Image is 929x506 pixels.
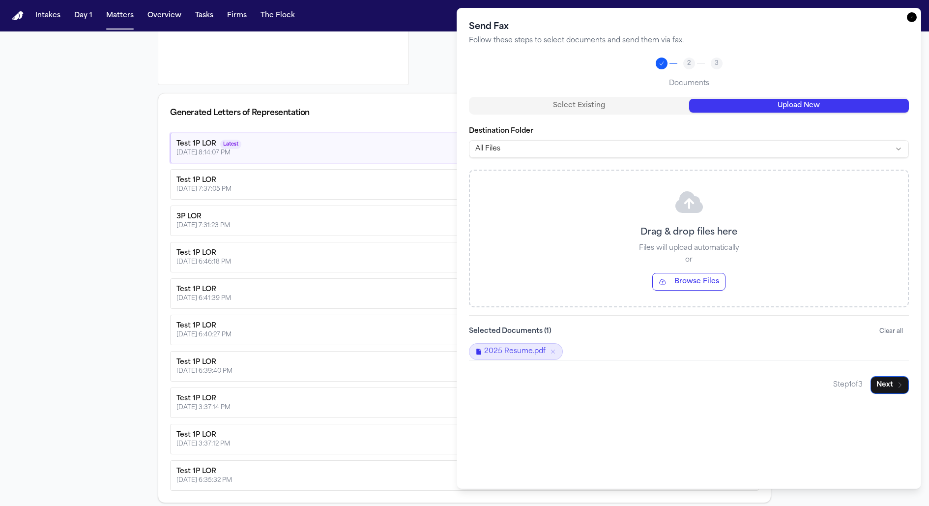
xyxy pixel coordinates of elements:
p: or [685,255,693,265]
p: Files will upload automatically [639,243,739,253]
label: Destination Folder [469,126,909,136]
p: Drag & drop files here [640,226,737,239]
button: Clear all [873,324,909,339]
h2: Send Fax [469,20,909,34]
button: Browse Files [652,273,726,291]
button: Select Existing [469,99,689,113]
button: Upload New [689,99,909,113]
nav: Progress [469,58,909,69]
button: Remove 2025 Resume.pdf [550,348,556,355]
span: Step 1 of 3 [833,380,863,390]
span: 2 [687,60,691,67]
label: Selected Documents ( 1 ) [469,327,552,336]
span: 3 [715,60,719,67]
button: Next [871,376,909,394]
span: Documents [669,80,709,87]
span: 2025 Resume.pdf [484,347,546,357]
p: Follow these steps to select documents and send them via fax. [469,36,909,46]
